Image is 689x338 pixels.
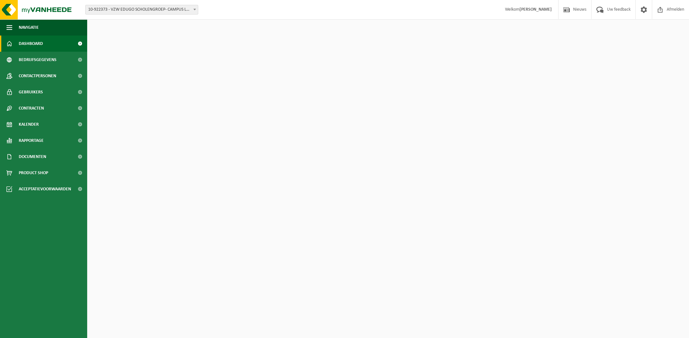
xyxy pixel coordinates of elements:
span: Gebruikers [19,84,43,100]
span: Contactpersonen [19,68,56,84]
span: Navigatie [19,19,39,36]
span: Rapportage [19,132,44,149]
span: Kalender [19,116,39,132]
span: Contracten [19,100,44,116]
span: Product Shop [19,165,48,181]
span: Dashboard [19,36,43,52]
span: Documenten [19,149,46,165]
span: Bedrijfsgegevens [19,52,57,68]
span: 10-922373 - VZW EDUGO SCHOLENGROEP- CAMPUS LOCHRISTI - LOCHRISTI [85,5,198,15]
strong: [PERSON_NAME] [519,7,552,12]
span: Acceptatievoorwaarden [19,181,71,197]
span: 10-922373 - VZW EDUGO SCHOLENGROEP- CAMPUS LOCHRISTI - LOCHRISTI [86,5,198,14]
